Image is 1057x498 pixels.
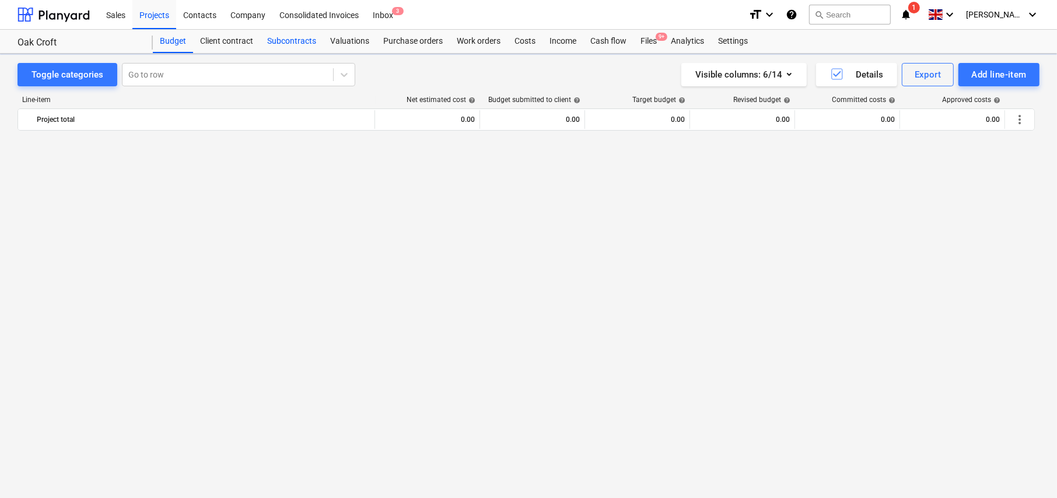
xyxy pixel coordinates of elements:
i: format_size [748,8,762,22]
div: Visible columns : 6/14 [695,67,793,82]
a: Files9+ [633,30,664,53]
a: Income [542,30,583,53]
iframe: Chat Widget [999,442,1057,498]
div: Toggle categories [32,67,103,82]
div: 0.00 [590,110,685,129]
div: Line-item [17,96,376,104]
span: help [886,97,895,104]
a: Analytics [664,30,711,53]
div: 0.00 [695,110,790,129]
i: notifications [900,8,912,22]
span: help [991,97,1000,104]
span: help [676,97,685,104]
button: Export [902,63,954,86]
i: Knowledge base [786,8,797,22]
div: Budget submitted to client [488,96,580,104]
button: Details [816,63,897,86]
span: 9+ [656,33,667,41]
a: Valuations [323,30,376,53]
i: keyboard_arrow_down [1025,8,1039,22]
span: help [781,97,790,104]
div: Target budget [632,96,685,104]
span: 1 [908,2,920,13]
button: Toggle categories [17,63,117,86]
a: Work orders [450,30,508,53]
a: Subcontracts [260,30,323,53]
a: Budget [153,30,193,53]
a: Cash flow [583,30,633,53]
button: Add line-item [958,63,1039,86]
a: Costs [508,30,542,53]
span: search [814,10,824,19]
button: Visible columns:6/14 [681,63,807,86]
span: More actions [1013,113,1027,127]
div: Committed costs [832,96,895,104]
div: Add line-item [971,67,1027,82]
i: keyboard_arrow_down [762,8,776,22]
div: Project total [37,110,370,129]
div: Export [915,67,942,82]
span: 3 [392,7,404,15]
a: Purchase orders [376,30,450,53]
div: Revised budget [733,96,790,104]
div: Net estimated cost [407,96,475,104]
div: Files [633,30,664,53]
a: Settings [711,30,755,53]
div: 0.00 [485,110,580,129]
span: [PERSON_NAME] [966,10,1024,19]
button: Search [809,5,891,24]
span: help [571,97,580,104]
div: Details [830,67,883,82]
div: Approved costs [942,96,1000,104]
div: 0.00 [905,110,1000,129]
div: 0.00 [380,110,475,129]
div: 0.00 [800,110,895,129]
span: help [466,97,475,104]
a: Client contract [193,30,260,53]
div: Oak Croft [17,37,139,49]
i: keyboard_arrow_down [943,8,957,22]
